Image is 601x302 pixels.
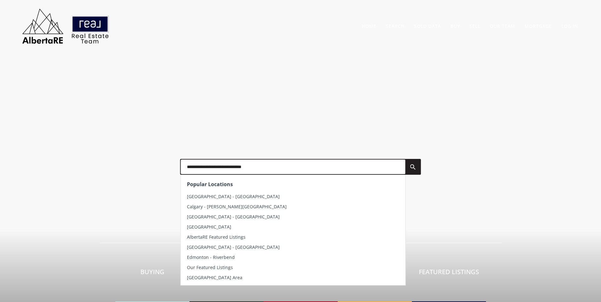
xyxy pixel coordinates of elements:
[187,264,233,270] span: Our Featured Listings
[386,23,405,29] a: Search
[187,274,242,280] span: [GEOGRAPHIC_DATA] Area
[362,23,376,29] a: Home
[187,181,233,188] strong: Popular Locations
[140,267,164,276] span: Buying
[451,23,460,29] a: Buy
[414,23,441,29] a: Sold Data
[470,23,480,29] a: Sell
[187,204,287,210] span: Calgary - [PERSON_NAME][GEOGRAPHIC_DATA]
[561,23,578,29] a: Log In
[18,6,113,46] img: AlbertaRE Real Estate Team | Real Broker
[412,245,486,302] a: Featured Listings
[187,254,235,260] span: Edmonton - Riverbend
[187,224,231,230] span: [GEOGRAPHIC_DATA]
[187,234,246,240] span: AlbertaRE Featured Listings
[187,244,280,250] span: [GEOGRAPHIC_DATA] - [GEOGRAPHIC_DATA]
[187,214,280,220] span: [GEOGRAPHIC_DATA] - [GEOGRAPHIC_DATA]
[187,193,280,199] span: [GEOGRAPHIC_DATA] - [GEOGRAPHIC_DATA]
[115,245,189,302] a: Buying
[490,23,515,29] a: Our Team
[419,267,479,276] span: Featured Listings
[525,23,552,29] a: Mortgage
